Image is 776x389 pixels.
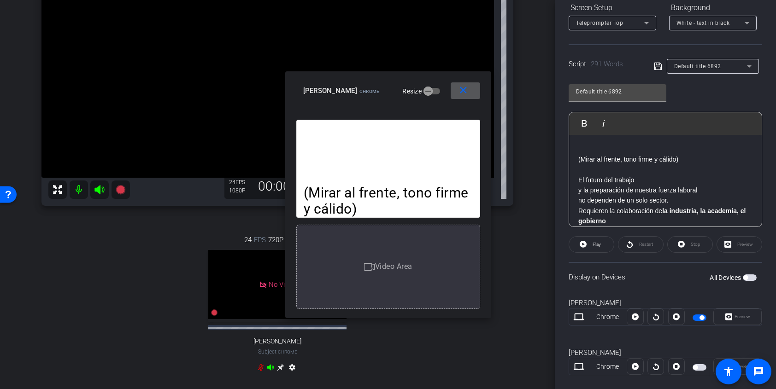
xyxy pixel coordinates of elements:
[269,280,296,289] span: No Video
[578,144,752,165] p: (Mirar al frente, tono firme y cálido)
[569,59,641,70] div: Script
[569,348,762,358] div: [PERSON_NAME]
[258,348,297,356] span: Subject
[588,312,627,322] div: Chrome
[674,63,721,70] span: Default title 6892
[593,242,601,247] span: Play
[375,262,412,271] span: Video Area
[278,349,297,354] span: Chrome
[304,217,473,314] p: El futuro del trabajo y la preparación de nuestra fuerza laboral no dependen de un solo sector.
[710,273,743,282] label: All Devices
[576,86,659,97] input: Title
[244,235,252,245] span: 24
[235,179,245,186] span: FPS
[676,20,730,26] span: White - text in black
[588,362,627,372] div: Chrome
[268,235,283,245] span: 720P
[229,187,252,194] div: 1080P
[402,87,423,96] label: Resize
[723,366,734,377] mat-icon: accessibility
[569,262,762,292] div: Display on Devices
[569,298,762,308] div: [PERSON_NAME]
[253,337,301,345] span: [PERSON_NAME]
[287,364,298,375] mat-icon: settings
[753,366,764,377] mat-icon: message
[359,89,380,94] span: Chrome
[595,114,612,133] button: Italic (⌘I)
[303,87,357,95] span: [PERSON_NAME]
[304,168,473,217] p: (Mirar al frente, tono firme y cálido)
[591,60,623,68] span: 291 Words
[578,206,752,247] p: Requieren la colaboración de y todas las organizaciones comprometidas con el desarrollo del talento.
[458,85,469,96] mat-icon: close
[578,207,746,225] strong: la industria, la academia, el gobierno
[276,348,278,355] span: -
[576,20,623,26] span: Teleprompter Top
[254,235,266,245] span: FPS
[252,179,314,194] div: 00:00:00
[229,179,252,186] div: 24
[578,164,752,206] p: El futuro del trabajo y la preparación de nuestra fuerza laboral no dependen de un solo sector.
